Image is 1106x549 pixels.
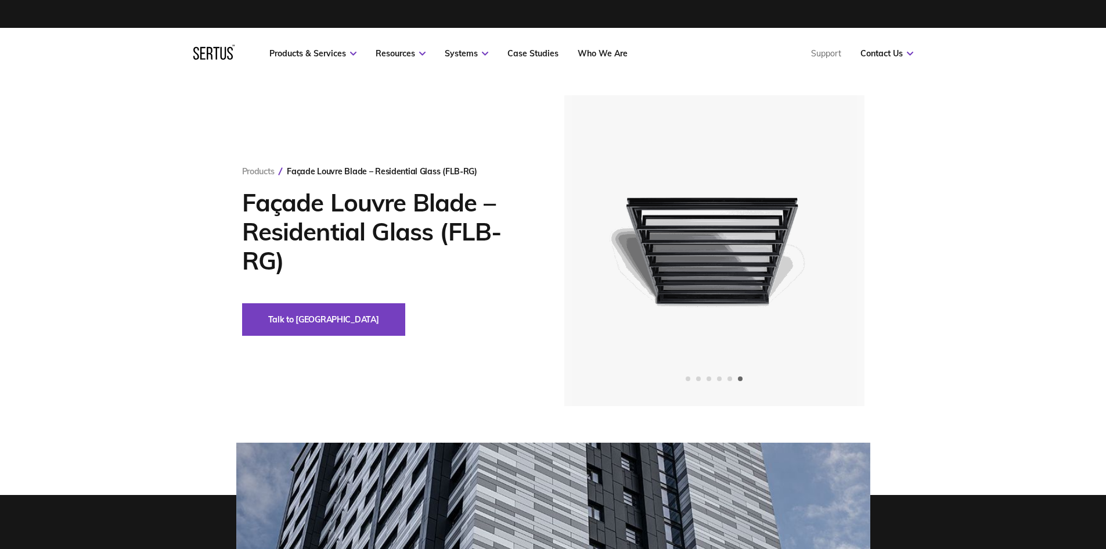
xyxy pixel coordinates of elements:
span: Go to slide 2 [696,376,701,381]
span: Go to slide 1 [686,376,690,381]
span: Go to slide 4 [717,376,722,381]
a: Systems [445,48,488,59]
span: Go to slide 5 [727,376,732,381]
button: Talk to [GEOGRAPHIC_DATA] [242,303,405,336]
a: Contact Us [860,48,913,59]
h1: Façade Louvre Blade – Residential Glass (FLB-RG) [242,188,529,275]
a: Who We Are [578,48,628,59]
a: Products & Services [269,48,356,59]
a: Resources [376,48,426,59]
span: Go to slide 3 [707,376,711,381]
a: Support [811,48,841,59]
a: Case Studies [507,48,559,59]
iframe: Chat Widget [897,414,1106,549]
a: Products [242,166,275,177]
